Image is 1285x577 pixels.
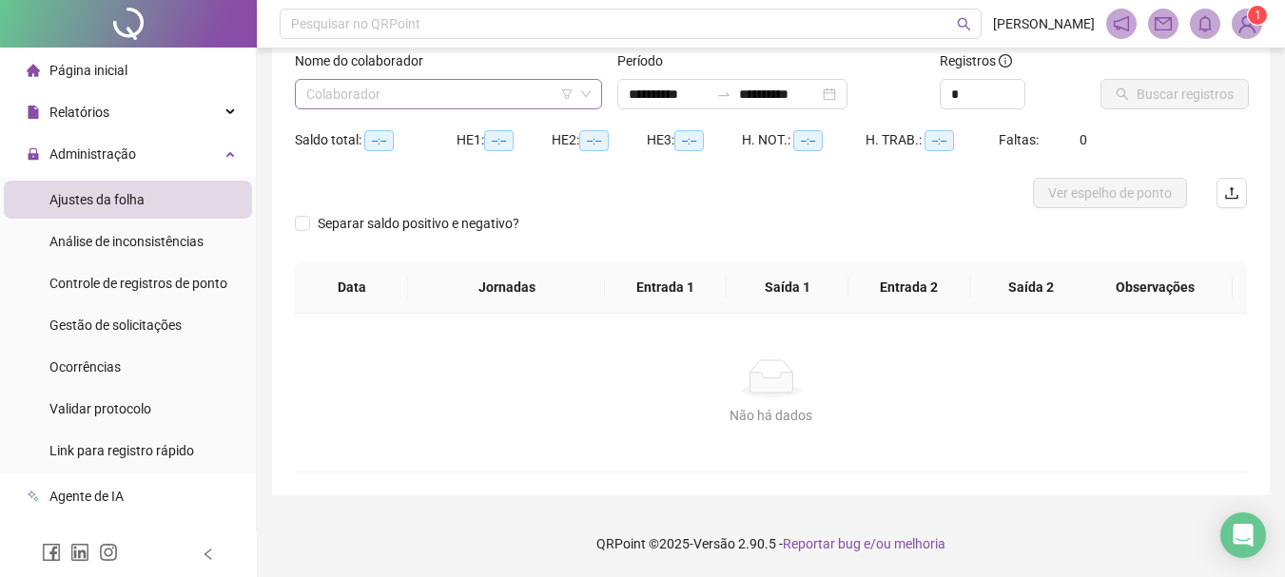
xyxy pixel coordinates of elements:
[605,261,727,314] th: Entrada 1
[1100,79,1249,109] button: Buscar registros
[49,489,124,504] span: Agente de IA
[1078,261,1233,314] th: Observações
[552,129,647,151] div: HE 2:
[364,130,394,151] span: --:--
[49,530,127,546] span: Aceite de uso
[1033,178,1187,208] button: Ver espelho de ponto
[1224,185,1239,201] span: upload
[49,276,227,291] span: Controle de registros de ponto
[1080,132,1087,147] span: 0
[848,261,970,314] th: Entrada 2
[295,50,436,71] label: Nome do colaborador
[49,401,151,416] span: Validar protocolo
[617,50,675,71] label: Período
[1233,10,1261,38] img: 91402
[993,13,1095,34] span: [PERSON_NAME]
[318,405,1224,426] div: Não há dados
[1248,6,1267,25] sup: Atualize o seu contato no menu Meus Dados
[310,213,527,234] span: Separar saldo positivo e negativo?
[49,443,194,458] span: Link para registro rápido
[580,88,592,100] span: down
[925,130,954,151] span: --:--
[1255,9,1261,22] span: 1
[693,536,735,551] span: Versão
[970,261,1092,314] th: Saída 2
[49,192,145,207] span: Ajustes da folha
[999,54,1012,67] span: info-circle
[457,129,552,151] div: HE 1:
[1155,15,1172,32] span: mail
[49,359,121,375] span: Ocorrências
[793,130,823,151] span: --:--
[408,261,604,314] th: Jornadas
[27,106,40,119] span: file
[674,130,704,151] span: --:--
[579,130,609,151] span: --:--
[70,543,89,562] span: linkedin
[49,146,136,162] span: Administração
[1220,512,1266,558] div: Open Intercom Messenger
[716,87,731,102] span: swap-right
[257,510,1285,577] footer: QRPoint © 2025 - 2.90.5 -
[484,130,514,151] span: --:--
[49,63,127,78] span: Página inicial
[295,261,408,314] th: Data
[1197,15,1214,32] span: bell
[42,543,61,562] span: facebook
[783,536,945,551] span: Reportar bug e/ou melhoria
[1113,15,1130,32] span: notification
[999,132,1042,147] span: Faltas:
[202,548,215,561] span: left
[49,105,109,120] span: Relatórios
[27,64,40,77] span: home
[1093,277,1217,298] span: Observações
[295,129,457,151] div: Saldo total:
[647,129,742,151] div: HE 3:
[742,129,866,151] div: H. NOT.:
[27,147,40,161] span: lock
[49,317,182,333] span: Gestão de solicitações
[940,50,1012,71] span: Registros
[727,261,848,314] th: Saída 1
[716,87,731,102] span: to
[99,543,118,562] span: instagram
[49,234,204,249] span: Análise de inconsistências
[957,17,971,31] span: search
[561,88,573,100] span: filter
[866,129,999,151] div: H. TRAB.:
